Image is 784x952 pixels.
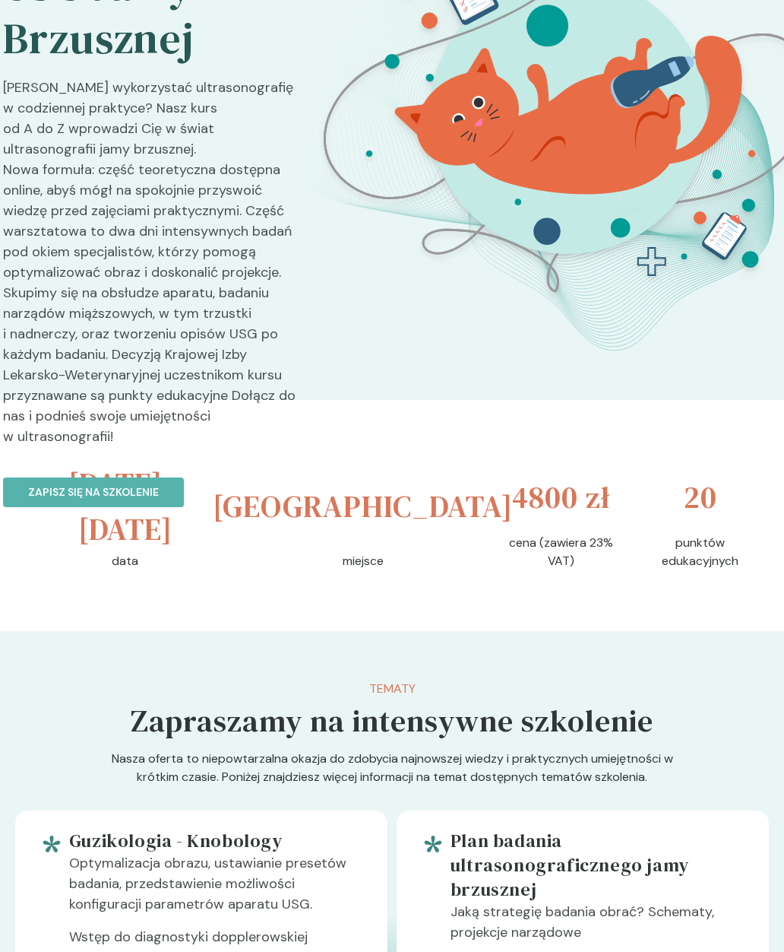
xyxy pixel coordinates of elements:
[3,78,296,460] p: [PERSON_NAME] wykorzystać ultrasonografię w codziennej praktyce? Nasz kurs od A do Z wprowadzi Ci...
[131,681,653,699] p: Tematy
[3,478,184,508] button: Zapisz się na szkolenie
[3,460,296,508] a: Zapisz się na szkolenie
[28,485,159,501] p: Zapisz się na szkolenie
[100,750,684,811] p: Nasza oferta to niepowtarzalna okazja do zdobycia najnowszej wiedzy i praktycznych umiejętności w...
[112,553,138,571] p: data
[69,854,363,928] p: Optymalizacja obrazu, ustawianie presetów badania, przedstawienie możliwości konfiguracji paramet...
[450,830,744,903] h5: Plan badania ultrasonograficznego jamy brzusznej
[69,830,363,854] h5: Guzikologia - Knobology
[131,699,653,744] h5: Zapraszamy na intensywne szkolenie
